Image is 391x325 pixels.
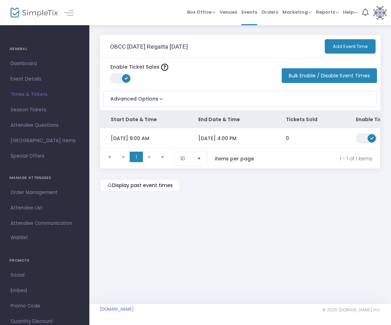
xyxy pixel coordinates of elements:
[282,9,312,15] span: Marketing
[11,136,79,145] span: [GEOGRAPHIC_DATA] Items
[215,155,254,162] label: items per page
[11,286,79,295] span: Embed
[11,219,79,228] span: Attendee Communication
[125,76,128,80] span: ON
[130,152,143,162] span: Page 1
[100,111,188,128] th: Start Date & Time
[187,9,215,15] span: Box Office
[325,39,376,54] button: Add Event Time
[100,111,380,148] div: Data table
[100,179,180,192] m-button: Display past event times
[104,91,165,103] button: Advanced Options
[194,152,204,165] button: Select
[220,3,237,21] span: Venues
[100,306,134,312] a: [DOMAIN_NAME]
[161,64,168,71] img: question-mark
[180,155,191,162] span: 10
[111,135,149,142] span: [DATE] 9:00 AM
[11,121,79,130] span: Attendee Questions
[9,171,80,185] h4: MANAGE ATTENDEES
[11,105,79,115] span: Season Tickets
[343,9,358,15] span: Help
[316,9,339,15] span: Reports
[370,136,374,139] span: ON
[11,271,79,280] span: Social
[9,42,80,56] h4: GENERAL
[110,43,188,50] h3: OBCC [DATE] Regatta [DATE]
[241,3,257,21] span: Events
[11,90,79,99] span: Times & Tickets
[11,59,79,68] span: Dashboard
[198,135,236,142] span: [DATE] 4:00 PM
[11,188,79,197] span: Order Management
[269,152,372,166] kendo-pager-info: 1 - 1 of 1 items
[322,307,380,313] span: © 2025 [DOMAIN_NAME] Inc.
[9,254,80,268] h4: PROMOTE
[286,135,289,142] span: 0
[11,203,79,213] span: Attendee List
[261,3,278,21] span: Orders
[282,68,377,83] button: Bulk Enable / Disable Event Times
[11,302,79,311] span: Promo Code
[11,234,28,241] span: Waitlist
[11,152,79,161] span: Special Offers
[188,111,275,128] th: End Date & Time
[110,63,168,71] label: Enable Ticket Sales
[275,111,345,128] th: Tickets Sold
[11,75,79,84] span: Event Details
